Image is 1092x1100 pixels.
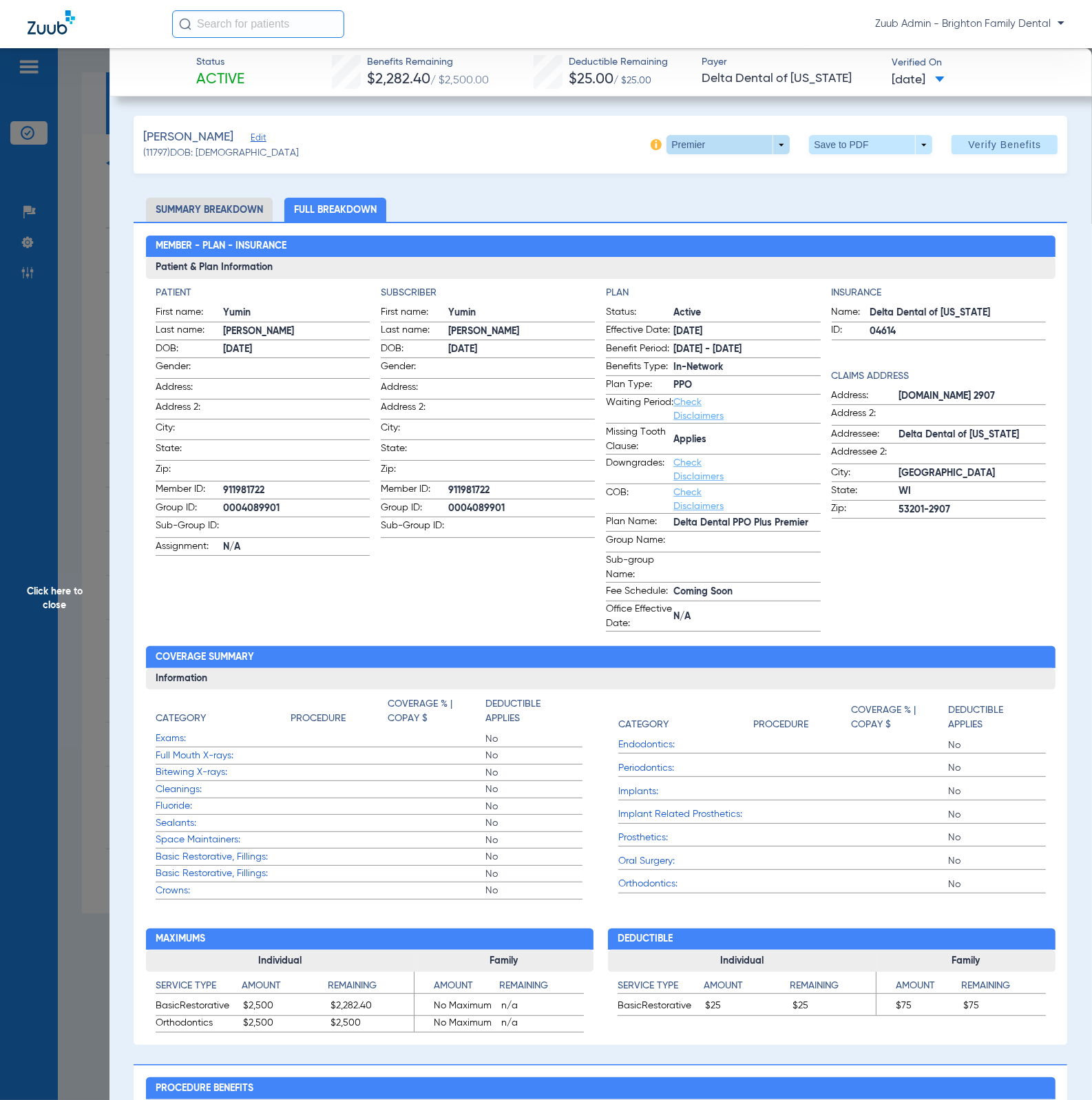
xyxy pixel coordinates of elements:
span: [GEOGRAPHIC_DATA] [899,466,1046,481]
h4: Amount [414,979,499,994]
span: Zip: [381,462,448,481]
span: Payer [702,55,879,70]
span: Sub-Group ID: [381,519,448,537]
span: Verify Benefits [968,139,1041,150]
span: n/a [501,1016,584,1032]
span: $2,282.40 [330,999,413,1015]
span: [PERSON_NAME] [448,324,595,339]
h4: Procedure [753,718,808,732]
span: Zip: [156,462,223,481]
span: Exams: [156,731,291,746]
span: Group ID: [156,501,223,517]
span: 04614 [870,324,1046,339]
span: [DATE] [892,72,945,89]
h4: Patient [156,286,370,300]
app-breakdown-title: Coverage % | Copay $ [388,697,485,731]
app-breakdown-title: Procedure [753,697,851,737]
span: Sealants: [156,816,291,831]
span: No [485,833,583,847]
a: Check Disclaimers [673,397,724,421]
span: Fluoride: [156,799,291,813]
span: 0004089901 [448,501,595,516]
h4: Service Type [156,979,242,994]
span: No [485,732,583,746]
span: Verified On [892,56,1069,70]
span: Gender: [381,360,448,378]
app-breakdown-title: Remaining [790,979,876,999]
h3: Individual [608,950,876,972]
span: 911981722 [448,484,595,498]
span: State: [381,442,448,460]
h4: Plan [606,286,820,300]
span: No [485,800,583,813]
app-breakdown-title: Remaining [961,979,1046,999]
h4: Amount [242,979,328,994]
img: Search Icon [179,18,191,30]
span: Address: [156,380,223,399]
span: [DATE] [673,324,820,339]
app-breakdown-title: Coverage % | Copay $ [851,697,949,737]
span: COB: [606,486,673,513]
span: WI [899,484,1046,499]
h3: Individual [146,950,414,972]
span: No [485,816,583,830]
a: Check Disclaimers [673,488,724,511]
span: State: [832,484,899,500]
input: Search for patients [172,10,344,38]
span: $2,282.40 [367,72,430,87]
h2: Maximums [146,928,594,951]
span: Fee Schedule: [606,584,673,601]
span: Addressee: [832,427,899,444]
span: 911981722 [223,484,370,498]
span: Space Maintainers: [156,833,291,847]
span: No [485,782,583,796]
span: Name: [832,305,870,322]
span: Implant Related Prosthetics: [618,807,753,822]
span: Missing Tooth Clause: [606,425,673,454]
span: Basic Restorative, Fillings: [156,850,291,864]
span: No [948,854,1046,868]
div: Chat Widget [1023,1034,1092,1100]
span: Member ID: [381,482,448,499]
span: [DOMAIN_NAME] 2907 [899,389,1046,404]
span: Group ID: [381,501,448,517]
span: N/A [673,610,820,624]
span: Group Name: [606,533,673,552]
span: Yumin [448,306,595,320]
h2: Deductible [608,928,1056,951]
span: City: [832,466,899,482]
span: First name: [381,305,448,322]
span: $75 [876,999,959,1015]
h4: Amount [704,979,790,994]
span: BasicRestorative [618,999,700,1015]
span: Endodontics: [618,738,753,752]
span: Crowns: [156,884,291,898]
app-breakdown-title: Remaining [328,979,414,999]
h4: Remaining [790,979,876,994]
button: Save to PDF [809,135,932,154]
span: Delta Dental of [US_STATE] [870,306,1046,320]
span: Deductible Remaining [569,55,668,70]
span: [PERSON_NAME] [223,324,370,339]
h3: Family [876,950,1056,972]
span: Address 2: [381,400,448,419]
span: Sub-group Name: [606,553,673,582]
span: [PERSON_NAME] [143,129,233,146]
span: $25 [705,999,788,1015]
h4: Procedure [291,712,346,726]
span: First name: [156,305,223,322]
app-breakdown-title: Procedure [291,697,388,731]
span: $2,500 [243,1016,326,1032]
span: 0004089901 [223,501,370,516]
span: Edit [251,133,263,146]
span: Prosthetics: [618,831,753,845]
span: No [948,761,1046,775]
h3: Patient & Plan Information [146,257,1056,279]
h3: Family [414,950,594,972]
span: Gender: [156,360,223,378]
span: Active [196,70,244,90]
h4: Category [156,712,206,726]
a: Check Disclaimers [673,458,724,481]
span: Bitewing X-rays: [156,765,291,780]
